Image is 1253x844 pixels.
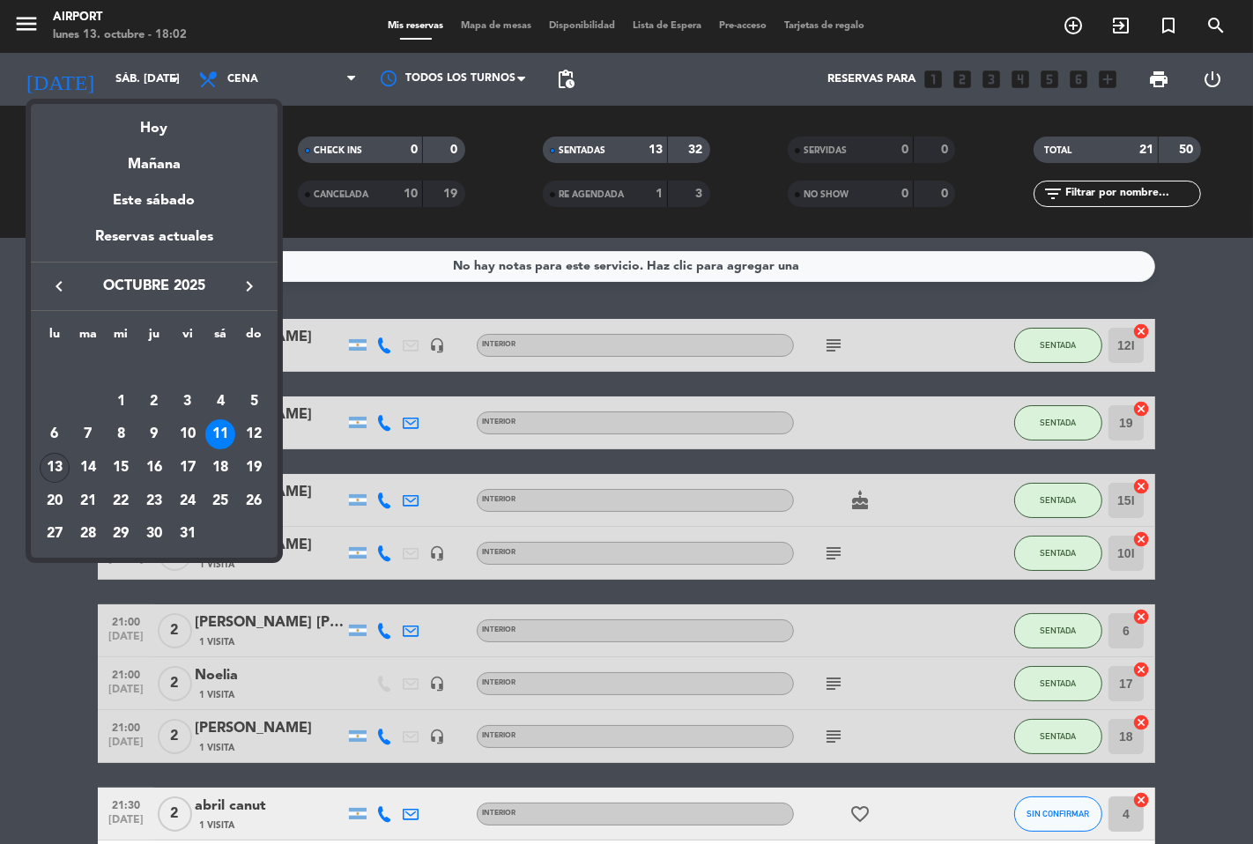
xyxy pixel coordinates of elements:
[31,104,278,140] div: Hoy
[237,485,271,518] td: 26 de octubre de 2025
[137,485,171,518] td: 23 de octubre de 2025
[38,451,71,485] td: 13 de octubre de 2025
[137,518,171,552] td: 30 de octubre de 2025
[73,453,103,483] div: 14
[73,519,103,549] div: 28
[239,419,269,449] div: 12
[237,451,271,485] td: 19 de octubre de 2025
[38,518,71,552] td: 27 de octubre de 2025
[234,275,265,298] button: keyboard_arrow_right
[171,485,204,518] td: 24 de octubre de 2025
[173,453,203,483] div: 17
[139,486,169,516] div: 23
[237,385,271,418] td: 5 de octubre de 2025
[139,519,169,549] div: 30
[171,418,204,452] td: 10 de octubre de 2025
[205,387,235,417] div: 4
[106,519,136,549] div: 29
[205,486,235,516] div: 25
[173,519,203,549] div: 31
[239,387,269,417] div: 5
[71,518,105,552] td: 28 de octubre de 2025
[40,519,70,549] div: 27
[173,486,203,516] div: 24
[106,419,136,449] div: 8
[204,324,238,352] th: sábado
[71,451,105,485] td: 14 de octubre de 2025
[239,276,260,297] i: keyboard_arrow_right
[73,419,103,449] div: 7
[205,419,235,449] div: 11
[237,324,271,352] th: domingo
[171,385,204,418] td: 3 de octubre de 2025
[171,518,204,552] td: 31 de octubre de 2025
[31,176,278,226] div: Este sábado
[38,324,71,352] th: lunes
[38,418,71,452] td: 6 de octubre de 2025
[137,324,171,352] th: jueves
[204,385,238,418] td: 4 de octubre de 2025
[71,485,105,518] td: 21 de octubre de 2025
[40,453,70,483] div: 13
[104,485,137,518] td: 22 de octubre de 2025
[38,485,71,518] td: 20 de octubre de 2025
[104,518,137,552] td: 29 de octubre de 2025
[40,486,70,516] div: 20
[40,419,70,449] div: 6
[104,324,137,352] th: miércoles
[173,419,203,449] div: 10
[71,324,105,352] th: martes
[171,451,204,485] td: 17 de octubre de 2025
[239,453,269,483] div: 19
[106,453,136,483] div: 15
[137,418,171,452] td: 9 de octubre de 2025
[237,418,271,452] td: 12 de octubre de 2025
[104,418,137,452] td: 8 de octubre de 2025
[139,419,169,449] div: 9
[31,140,278,176] div: Mañana
[205,453,235,483] div: 18
[104,451,137,485] td: 15 de octubre de 2025
[75,275,234,298] span: octubre 2025
[139,387,169,417] div: 2
[171,324,204,352] th: viernes
[204,418,238,452] td: 11 de octubre de 2025
[48,276,70,297] i: keyboard_arrow_left
[173,387,203,417] div: 3
[31,226,278,262] div: Reservas actuales
[73,486,103,516] div: 21
[38,352,271,385] td: OCT.
[239,486,269,516] div: 26
[204,485,238,518] td: 25 de octubre de 2025
[137,451,171,485] td: 16 de octubre de 2025
[43,275,75,298] button: keyboard_arrow_left
[204,451,238,485] td: 18 de octubre de 2025
[139,453,169,483] div: 16
[106,486,136,516] div: 22
[137,385,171,418] td: 2 de octubre de 2025
[104,385,137,418] td: 1 de octubre de 2025
[106,387,136,417] div: 1
[71,418,105,452] td: 7 de octubre de 2025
